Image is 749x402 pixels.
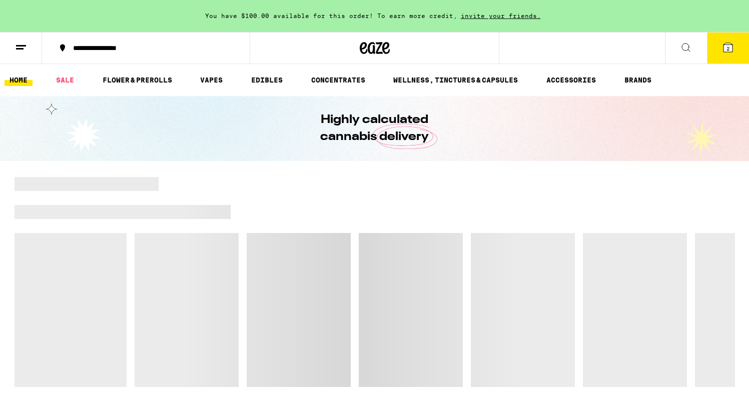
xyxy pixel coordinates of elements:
a: CONCENTRATES [306,74,370,86]
span: invite your friends. [457,12,544,19]
a: ACCESSORIES [541,74,601,86]
a: SALE [51,74,79,86]
span: 2 [726,45,729,51]
a: VAPES [195,74,228,86]
button: 2 [707,32,749,63]
a: BRANDS [619,74,656,86]
a: FLOWER & PREROLLS [98,74,177,86]
a: EDIBLES [246,74,288,86]
a: HOME [5,74,33,86]
h1: Highly calculated cannabis delivery [292,111,457,145]
span: You have $100.00 available for this order! To earn more credit, [205,12,457,19]
a: WELLNESS, TINCTURES & CAPSULES [388,74,523,86]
